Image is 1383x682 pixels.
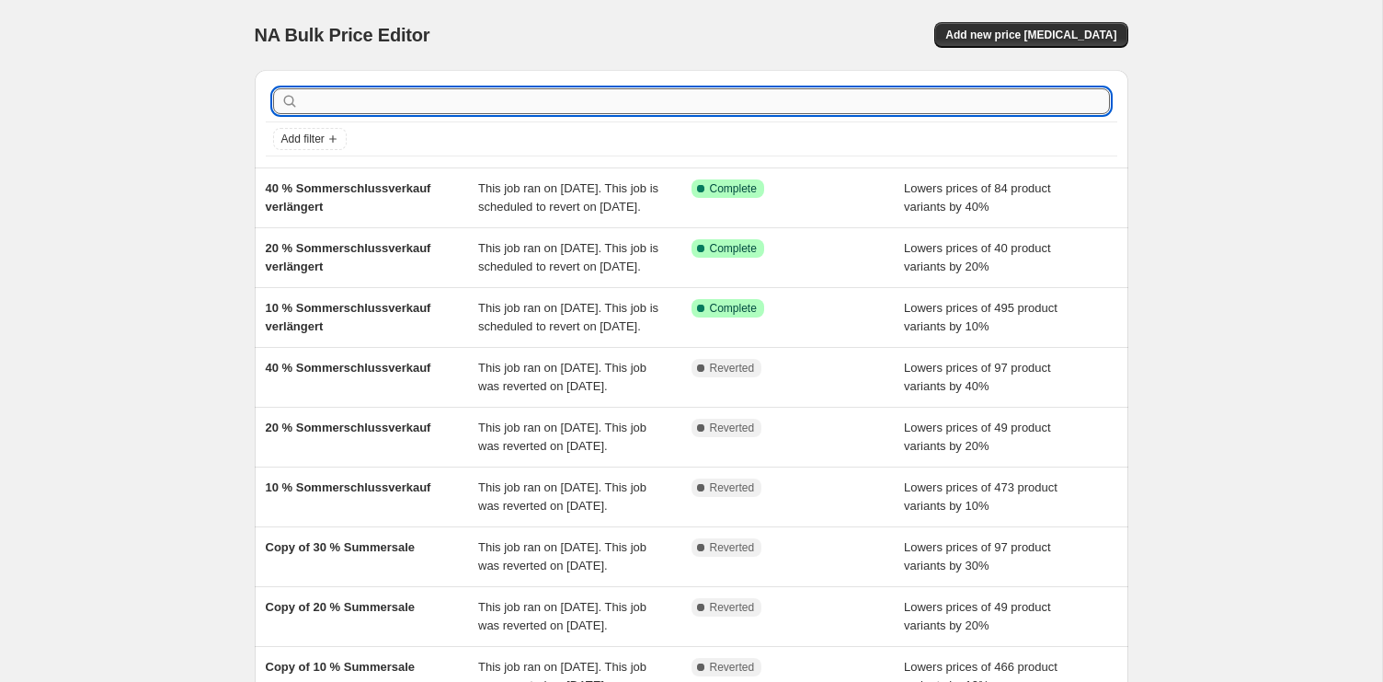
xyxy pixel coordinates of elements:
[904,181,1051,214] span: Lowers prices of 84 product variants by 40%
[478,241,658,273] span: This job ran on [DATE]. This job is scheduled to revert on [DATE].
[904,480,1057,513] span: Lowers prices of 473 product variants by 10%
[478,600,646,632] span: This job ran on [DATE]. This job was reverted on [DATE].
[904,241,1051,273] span: Lowers prices of 40 product variants by 20%
[710,600,755,615] span: Reverted
[266,660,416,674] span: Copy of 10 % Summersale
[266,540,416,554] span: Copy of 30 % Summersale
[266,421,431,434] span: 20 % Sommerschlussverkauf
[281,132,325,146] span: Add filter
[478,421,646,453] span: This job ran on [DATE]. This job was reverted on [DATE].
[904,540,1051,572] span: Lowers prices of 97 product variants by 30%
[710,421,755,435] span: Reverted
[710,241,757,256] span: Complete
[478,181,658,214] span: This job ran on [DATE]. This job is scheduled to revert on [DATE].
[478,361,646,393] span: This job ran on [DATE]. This job was reverted on [DATE].
[266,480,431,494] span: 10 % Sommerschlussverkauf
[710,480,755,495] span: Reverted
[904,361,1051,393] span: Lowers prices of 97 product variants by 40%
[478,480,646,513] span: This job ran on [DATE]. This job was reverted on [DATE].
[273,128,347,150] button: Add filter
[904,301,1057,333] span: Lowers prices of 495 product variants by 10%
[478,540,646,572] span: This job ran on [DATE]. This job was reverted on [DATE].
[266,241,431,273] span: 20 % Sommerschlussverkauf verlängert
[710,181,757,196] span: Complete
[945,28,1116,42] span: Add new price [MEDICAL_DATA]
[710,540,755,555] span: Reverted
[710,660,755,675] span: Reverted
[710,361,755,376] span: Reverted
[478,301,658,333] span: This job ran on [DATE]. This job is scheduled to revert on [DATE].
[266,181,431,214] span: 40 % Sommerschlussverkauf verlängert
[266,600,416,614] span: Copy of 20 % Summersale
[934,22,1127,48] button: Add new price [MEDICAL_DATA]
[266,301,431,333] span: 10 % Sommerschlussverkauf verlängert
[904,600,1051,632] span: Lowers prices of 49 product variants by 20%
[266,361,431,375] span: 40 % Sommerschlussverkauf
[710,301,757,316] span: Complete
[904,421,1051,453] span: Lowers prices of 49 product variants by 20%
[255,25,430,45] span: NA Bulk Price Editor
